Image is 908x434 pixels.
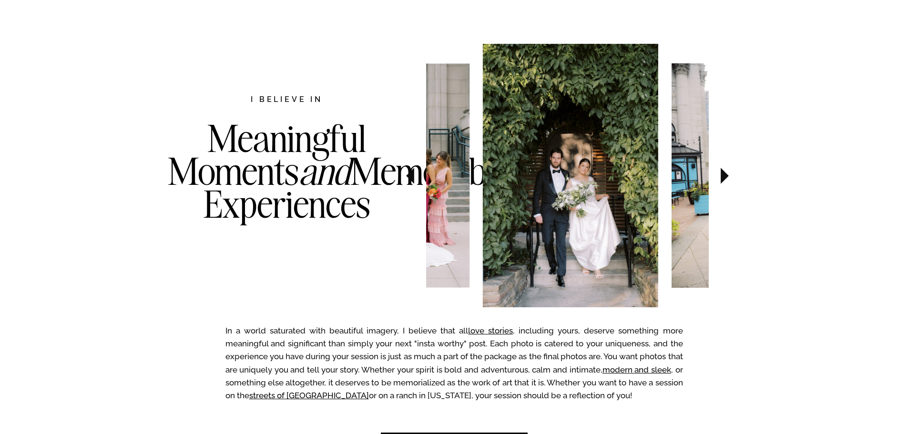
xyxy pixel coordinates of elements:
[602,365,671,374] a: modern and sleek
[249,391,369,400] a: streets of [GEOGRAPHIC_DATA]
[201,94,373,107] h2: I believe in
[225,324,683,407] p: In a world saturated with beautiful imagery, I believe that all , including yours, deserve someth...
[468,326,513,335] a: love stories
[483,44,659,307] img: Bride and groom walking for a portrait
[672,63,821,287] img: Newlyweds in downtown NYC wearing tuxes and boutonnieres
[299,148,350,194] i: and
[168,122,406,259] h3: Meaningful Moments Memorable Experiences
